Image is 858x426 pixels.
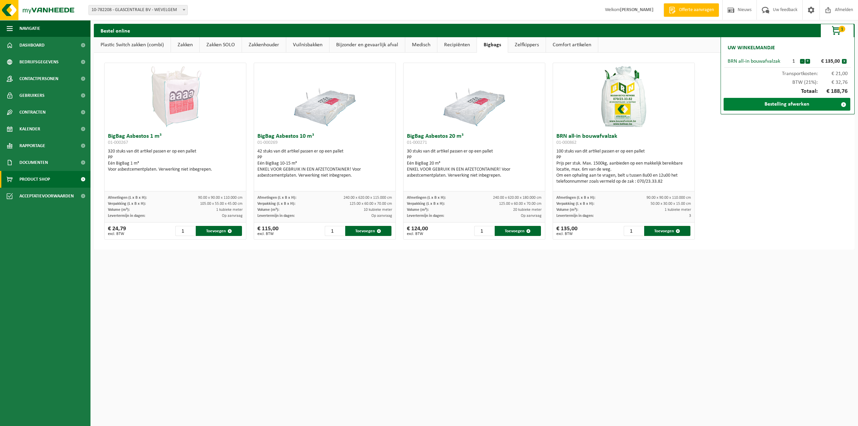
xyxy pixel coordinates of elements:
a: Zelfkippers [508,37,546,53]
span: Volume (m³): [407,208,429,212]
span: Dashboard [19,37,45,54]
div: PP [108,155,243,161]
div: Transportkosten: [724,68,851,76]
a: Zakken [171,37,199,53]
span: Documenten [19,154,48,171]
span: 90.00 x 90.00 x 110.000 cm [198,196,243,200]
span: 01-000862 [556,140,576,145]
a: Recipiënten [437,37,477,53]
span: Levertermijn in dagen: [257,214,295,218]
input: 1 [325,226,345,236]
span: Contracten [19,104,46,121]
span: excl. BTW [108,232,126,236]
div: Eén BigBag 1 m³ [108,161,243,167]
span: Levertermijn in dagen: [108,214,145,218]
img: 01-000267 [142,63,209,130]
span: 20 kubieke meter [513,208,542,212]
span: 105.00 x 55.00 x 45.00 cm [200,202,243,206]
span: Kalender [19,121,40,137]
span: 240.00 x 620.00 x 180.000 cm [493,196,542,200]
span: Gebruikers [19,87,45,104]
img: 01-000271 [441,63,508,130]
div: 42 stuks van dit artikel passen er op een pallet [257,148,392,179]
span: 50.00 x 30.00 x 15.00 cm [651,202,691,206]
button: Toevoegen [196,226,242,236]
div: Totaal: [724,85,851,98]
span: Volume (m³): [108,208,130,212]
div: € 124,00 [407,226,428,236]
span: Contactpersonen [19,70,58,87]
img: 01-000269 [291,63,358,130]
button: - [800,59,805,64]
span: 01-000267 [108,140,128,145]
div: € 115,00 [257,226,279,236]
span: Op aanvraag [371,214,392,218]
h3: BigBag Asbestos 1 m³ [108,133,243,147]
span: 1 kubieke meter [665,208,691,212]
button: 1 [820,24,854,37]
button: x [842,59,847,64]
span: Volume (m³): [257,208,279,212]
span: 1 kubieke meter [216,208,243,212]
span: 10-782208 - GLASCENTRALE BV - WEVELGEM [88,5,188,15]
span: Afmetingen (L x B x H): [108,196,147,200]
span: Verpakking (L x B x H): [108,202,146,206]
div: BRN all-in bouwafvalzak [728,59,788,64]
img: 01-000862 [590,63,657,130]
div: € 24,79 [108,226,126,236]
div: ENKEL VOOR GEBRUIK IN EEN AFZETCONTAINER! Voor asbestcementplaten. Verwerking niet inbegrepen. [407,167,542,179]
span: Afmetingen (L x B x H): [257,196,296,200]
span: 01-000271 [407,140,427,145]
span: € 188,76 [818,88,848,95]
div: Prijs per stuk. Max. 1500kg, aanbieden op een makkelijk bereikbare locatie, max. 6m van de weg. [556,161,691,173]
a: Comfort artikelen [546,37,598,53]
span: Bedrijfsgegevens [19,54,59,70]
button: + [805,59,810,64]
span: 125.00 x 60.00 x 70.00 cm [350,202,392,206]
div: Eén BigBag 10-15 m³ [257,161,392,167]
a: Bijzonder en gevaarlijk afval [329,37,405,53]
h3: BRN all-in bouwafvalzak [556,133,691,147]
span: Verpakking (L x B x H): [407,202,445,206]
input: 1 [624,226,643,236]
a: Plastic Switch zakken (combi) [94,37,171,53]
div: 320 stuks van dit artikel passen er op een pallet [108,148,243,173]
a: Bigbags [477,37,508,53]
span: 10 kubieke meter [364,208,392,212]
span: Levertermijn in dagen: [556,214,594,218]
span: Verpakking (L x B x H): [257,202,295,206]
a: Zakken SOLO [200,37,242,53]
h3: BigBag Asbestos 10 m³ [257,133,392,147]
span: 90.00 x 90.00 x 110.000 cm [647,196,691,200]
div: € 135,00 [812,59,842,64]
div: 1 [788,59,800,64]
span: Rapportage [19,137,45,154]
span: 1 [839,26,845,32]
h2: Bestel online [94,24,137,37]
div: Eén BigBag 20 m³ [407,161,542,167]
span: 3 [689,214,691,218]
button: Toevoegen [495,226,541,236]
div: BTW (21%): [724,76,851,85]
span: Navigatie [19,20,40,37]
span: 125.00 x 60.00 x 70.00 cm [499,202,542,206]
span: Afmetingen (L x B x H): [407,196,446,200]
a: Vuilnisbakken [286,37,329,53]
div: ENKEL VOOR GEBRUIK IN EEN AFZETCONTAINER! Voor asbestcementplaten. Verwerking niet inbegrepen. [257,167,392,179]
button: Toevoegen [345,226,391,236]
h2: Uw winkelmandje [724,41,778,55]
span: Volume (m³): [556,208,578,212]
span: excl. BTW [556,232,577,236]
span: Op aanvraag [222,214,243,218]
div: 30 stuks van dit artikel passen er op een pallet [407,148,542,179]
h3: BigBag Asbestos 20 m³ [407,133,542,147]
span: 240.00 x 620.00 x 115.000 cm [344,196,392,200]
span: Offerte aanvragen [677,7,716,13]
input: 1 [474,226,494,236]
span: € 21,00 [818,71,848,76]
a: Bestelling afwerken [724,98,850,111]
span: excl. BTW [407,232,428,236]
div: PP [556,155,691,161]
span: Product Shop [19,171,50,188]
div: € 135,00 [556,226,577,236]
